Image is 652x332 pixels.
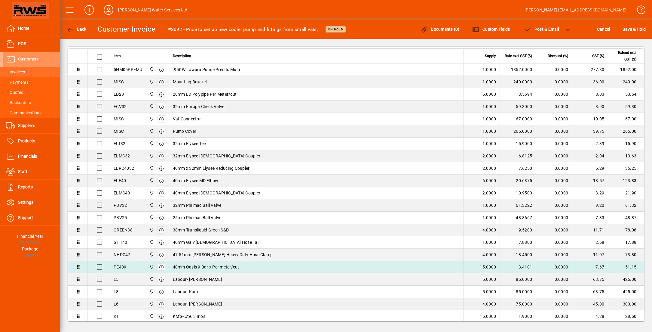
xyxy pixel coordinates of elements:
[536,101,572,113] td: 0.0000
[3,77,60,87] a: Payments
[608,286,644,298] td: 425.00
[173,91,237,97] span: 20mm LD Polypipe Per Meter/cut
[608,249,644,261] td: 73.80
[504,141,532,147] div: 15.9000
[114,252,130,258] div: NHDC47
[482,301,496,307] span: 4.0000
[612,49,636,63] span: Extend excl GST ($)
[536,224,572,236] td: 0.0000
[572,273,608,286] td: 63.75
[173,227,229,233] span: 38mm Transliquid Green S&D
[504,178,532,184] div: 20.6375
[536,249,572,261] td: 0.0000
[572,187,608,199] td: 3.29
[504,116,532,122] div: 67.0000
[3,134,60,149] a: Products
[173,190,261,196] span: 40mm Elysee [DEMOGRAPHIC_DATA] Coupler
[148,103,155,110] span: Otorohanga
[572,150,608,162] td: 2.04
[148,190,155,196] span: Otorohanga
[482,289,496,295] span: 5.0000
[148,91,155,98] span: Otorohanga
[114,264,126,270] div: PE409
[114,301,119,307] div: L6
[504,165,532,171] div: 17.6250
[114,202,127,208] div: PBV32
[3,118,60,133] a: Suppliers
[504,313,532,319] div: 1.9000
[608,224,644,236] td: 78.08
[6,100,31,105] span: Backorders
[524,27,559,32] span: ost & Email
[480,91,496,97] span: 15.0000
[482,239,496,245] span: 1.0000
[6,70,25,74] span: Invoices
[173,153,261,159] span: 32mm Elysee [DEMOGRAPHIC_DATA] Coupler
[534,27,537,32] span: P
[60,24,93,35] app-page-header-button: Back
[548,53,568,59] span: Discount (%)
[18,138,35,143] span: Products
[148,227,155,233] span: Otorohanga
[572,113,608,125] td: 10.05
[482,141,496,147] span: 1.0000
[525,5,626,15] div: [PERSON_NAME] [EMAIL_ADDRESS][DOMAIN_NAME]
[480,264,496,270] span: 15.0000
[114,67,142,73] div: 5HM05PPFMU
[114,141,125,147] div: ELT32
[173,128,197,134] span: Pump Cover
[608,138,644,150] td: 15.90
[536,64,572,76] td: 0.0000
[572,224,608,236] td: 11.71
[114,104,127,110] div: ECV32
[482,128,496,134] span: 1.0000
[572,212,608,224] td: 7.33
[536,261,572,273] td: 0.0000
[173,116,201,122] span: Vat Connector
[3,195,60,210] a: Settings
[419,24,461,35] button: Documents (0)
[148,153,155,159] span: Otorohanga
[536,286,572,298] td: 0.0000
[608,273,644,286] td: 425.00
[608,76,644,88] td: 240.00
[173,252,273,258] span: 47-51mm [PERSON_NAME] Heavy Duty Hose Clamp
[536,187,572,199] td: 0.0000
[536,76,572,88] td: 0.0000
[114,128,124,134] div: MISC
[173,215,222,221] span: 25mm Philmac Ball Valve
[608,236,644,249] td: 17.88
[114,227,133,233] div: GREEN38
[595,24,612,35] button: Cancel
[173,276,222,282] span: Labour- [PERSON_NAME]
[173,202,222,208] span: 32mm Philmac Ball Valve
[572,125,608,138] td: 39.75
[597,24,610,34] span: Cancel
[504,227,532,233] div: 19.5200
[504,79,532,85] div: 240.0000
[608,199,644,212] td: 61.32
[18,169,27,174] span: Staff
[173,313,205,319] span: KM'S- Ute. 3Trips
[572,175,608,187] td: 18.57
[536,150,572,162] td: 0.0000
[173,67,240,73] span: .95KW Lowara Pump/Presflo Multi
[66,27,87,32] span: Back
[148,177,155,184] span: Otorohanga
[114,289,119,295] div: L8
[592,53,604,59] span: GST ($)
[480,313,496,319] span: 15.0000
[173,178,219,184] span: 40mm Elysee MD Elbow
[504,264,532,270] div: 3.4101
[504,289,532,295] div: 85.0000
[572,286,608,298] td: 63.75
[536,310,572,322] td: 0.0000
[608,88,644,101] td: 53.54
[572,310,608,322] td: 4.28
[482,202,496,208] span: 1.0000
[608,150,644,162] td: 13.63
[148,79,155,85] span: Otorohanga
[18,57,38,61] span: Customers
[114,91,124,97] div: LD20
[3,98,60,108] a: Backorders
